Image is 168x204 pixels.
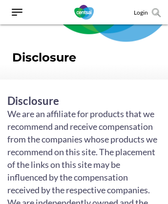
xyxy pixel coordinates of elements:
[12,50,156,65] h1: Disclosure
[7,94,161,107] h2: Disclosure
[152,8,161,17] img: search
[74,5,94,20] img: CentSai
[134,9,148,16] a: Login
